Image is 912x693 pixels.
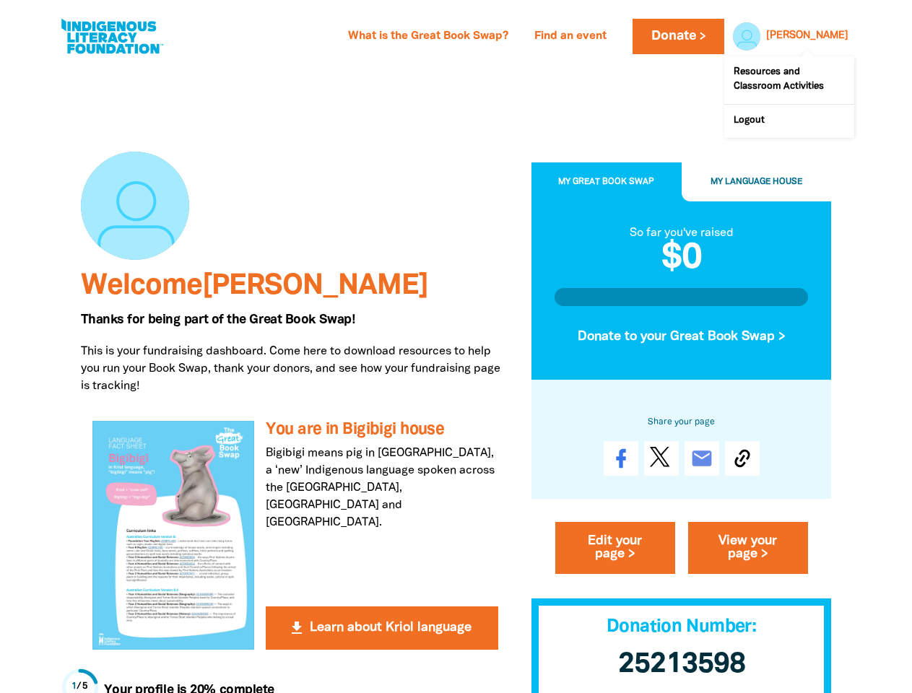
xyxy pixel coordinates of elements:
img: You are in Bigibigi house [92,421,255,649]
a: Share [604,442,638,476]
a: [PERSON_NAME] [766,31,848,41]
a: Edit your page > [555,523,675,575]
a: email [685,442,719,476]
button: get_app Learn about Kriol language [266,606,498,650]
button: Copy Link [725,442,760,476]
a: Post [644,442,679,476]
a: Logout [724,105,854,138]
span: My Great Book Swap [558,178,654,186]
a: View your page > [688,523,808,575]
span: Welcome [PERSON_NAME] [81,273,428,300]
i: get_app [288,619,305,637]
h6: Share your page [555,414,809,430]
p: This is your fundraising dashboard. Come here to download resources to help you run your Book Swa... [81,343,510,395]
a: Find an event [526,25,615,48]
a: Donate [633,19,724,54]
span: 1 [71,682,77,691]
button: Donate to your Great Book Swap > [555,318,809,357]
span: Donation Number: [607,619,756,636]
span: Thanks for being part of the Great Book Swap! [81,314,355,326]
a: Resources and Classroom Activities [724,56,854,104]
h3: You are in Bigibigi house [266,421,498,439]
i: email [690,448,713,471]
h2: $0 [555,242,809,276]
span: My Language House [711,178,802,186]
span: 25213598 [618,652,745,679]
button: My Language House [682,163,832,202]
div: So far you've raised [555,225,809,242]
a: What is the Great Book Swap? [339,25,517,48]
button: My Great Book Swap [531,163,682,202]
